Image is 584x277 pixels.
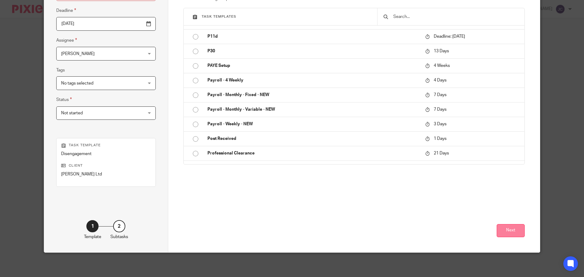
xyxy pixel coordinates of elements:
span: 13 Days [434,49,449,53]
span: 4 Days [434,78,447,82]
p: Template [84,234,101,240]
p: Post Received [207,136,419,142]
span: [PERSON_NAME] [61,52,95,56]
button: Next [497,224,525,237]
input: Pick a date [56,17,156,31]
p: Professional Clearance [207,150,419,156]
label: Assignee [56,37,77,44]
p: [PERSON_NAME] Ltd [61,171,151,177]
span: Not started [61,111,83,115]
span: 21 Days [434,151,449,155]
span: 4 Weeks [434,64,450,68]
label: Tags [56,67,65,73]
span: Deadline: [DATE] [434,34,465,39]
p: P11d [207,33,419,40]
p: Disengagement [61,151,151,157]
div: 2 [113,220,125,232]
p: PAYE Setup [207,63,419,69]
p: P30 [207,48,419,54]
p: Task template [61,143,151,148]
p: Subtasks [110,234,128,240]
label: Status [56,96,72,103]
p: Payroll - Monthly - Variable - NEW [207,106,419,113]
p: Client [61,163,151,168]
span: 7 Days [434,93,447,97]
p: Payroll - 4 Weekly [207,77,419,83]
span: 3 Days [434,122,447,126]
span: 7 Days [434,107,447,112]
span: 1 Days [434,137,447,141]
input: Search... [393,13,518,20]
p: Payroll - Weekly - NEW [207,121,419,127]
div: 1 [86,220,99,232]
span: Task templates [202,15,236,18]
p: Payroll - Monthly - Fixed - NEW [207,92,419,98]
label: Deadline [56,7,76,14]
span: No tags selected [61,81,93,85]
